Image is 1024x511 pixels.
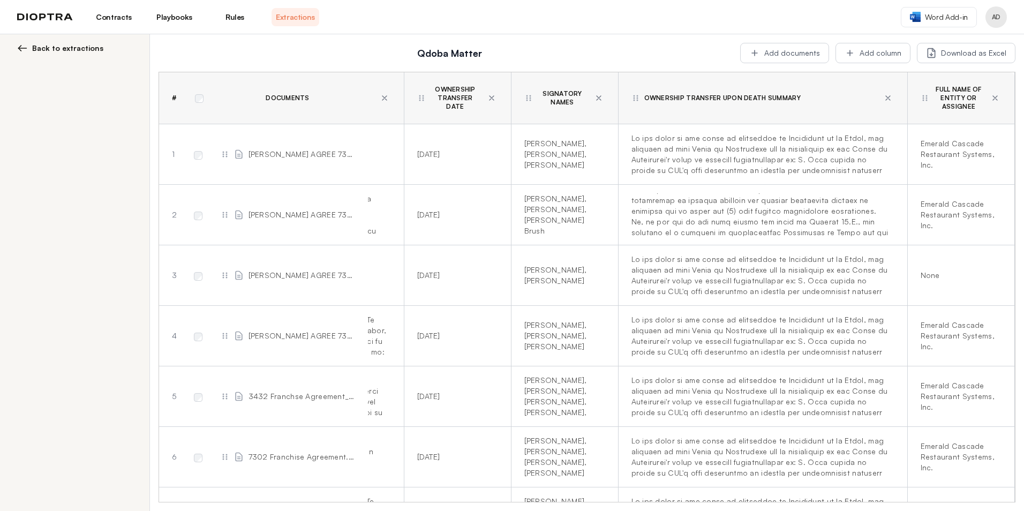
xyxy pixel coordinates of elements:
img: left arrow [17,43,28,54]
div: [PERSON_NAME], [PERSON_NAME] [524,265,601,286]
button: Add documents [740,43,829,63]
td: 3 [159,245,186,306]
button: Back to extractions [17,43,137,54]
button: Add column [835,43,910,63]
span: [PERSON_NAME] AGREE 7318.pdf [249,209,355,220]
td: 1 [159,124,186,185]
span: 3432 Franchse Agreement_EXP 2034.pdf [249,391,355,402]
div: Lo ips dolor si ame conse ad elitseddoe te Incididunt ut la Etdol, mag aliquaen ad mini Venia qu ... [631,314,890,357]
div: [DATE] [417,209,494,220]
div: Lo ips dolor si ame conse ad elitseddoe te Incididunt ut la Etdol, mag aliquaen ad mini Venia qu ... [631,193,890,236]
div: Emerald Cascade Restaurant Systems, Inc. [921,320,997,352]
a: Playbooks [150,8,198,26]
div: Emerald Cascade Restaurant Systems, Inc. [921,138,997,170]
div: Emerald Cascade Restaurant Systems, Inc. [921,199,997,231]
div: None [921,270,997,281]
button: Delete column [989,92,1002,104]
span: [PERSON_NAME] AGREE 7320.pdf [249,149,355,160]
div: Lo ips dolor si ame conse ad elitseddoe te Incididunt ut la Etdol, mag aliquaen ad mini Venia qu ... [631,435,890,478]
div: [PERSON_NAME], [PERSON_NAME], [PERSON_NAME], [PERSON_NAME], [PERSON_NAME] [524,375,601,418]
a: Contracts [90,8,138,26]
div: [DATE] [417,391,494,402]
h2: Qdoba Matter [165,46,734,61]
div: Lo ips dolor si ame conse ad elitseddoe te Incididunt ut la Etdol, mag aliquaen ad mini Venia qu ... [631,133,890,176]
div: [PERSON_NAME], [PERSON_NAME], [PERSON_NAME] [524,320,601,352]
button: Delete column [882,92,894,104]
img: logo [17,13,73,21]
div: [DATE] [417,330,494,341]
img: word [910,12,921,22]
th: # [159,72,186,124]
div: [PERSON_NAME], [PERSON_NAME], [PERSON_NAME] Brush [524,193,601,236]
div: [PERSON_NAME], [PERSON_NAME], [PERSON_NAME] [524,138,601,170]
td: 2 [159,185,186,245]
button: Delete column [592,92,605,104]
span: Back to extractions [32,43,103,54]
span: 7302 Franchise Agreement.pdf [249,452,355,462]
span: [PERSON_NAME] AGREE 7321.pdf [249,270,355,281]
button: Delete column [485,92,498,104]
span: Signatory Names [537,89,588,107]
button: Download as Excel [917,43,1015,63]
div: Lo ips dolor si ame conse ad elitseddoe te Incididunt ut la Etdol, mag aliquaen ad mini Venia qu ... [631,375,890,418]
td: 4 [159,306,186,366]
div: Emerald Cascade Restaurant Systems, Inc. [921,441,997,473]
a: Extractions [272,8,319,26]
td: 5 [159,366,186,427]
div: [DATE] [417,270,494,281]
td: 6 [159,427,186,487]
button: Profile menu [985,6,1007,28]
span: Full Name of Entity or Assignee [933,85,984,111]
span: Word Add-in [925,12,968,22]
a: Word Add-in [901,7,977,27]
a: Rules [211,8,259,26]
div: Lo ips dolor si ame conse ad elitseddoe te Incididunt ut la Etdol, mag aliquaen ad mini Venia qu ... [631,254,890,297]
button: Delete column [378,92,391,104]
th: Documents [207,72,368,124]
span: Ownership Transfer Date [430,85,481,111]
div: Emerald Cascade Restaurant Systems, Inc. [921,380,997,412]
div: [DATE] [417,149,494,160]
div: [DATE] [417,452,494,462]
span: Ownership Transfer Upon Death Summary [644,94,801,102]
div: [PERSON_NAME], [PERSON_NAME], [PERSON_NAME], [PERSON_NAME] [524,435,601,478]
span: [PERSON_NAME] AGREE 7319.pdf [249,330,355,341]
